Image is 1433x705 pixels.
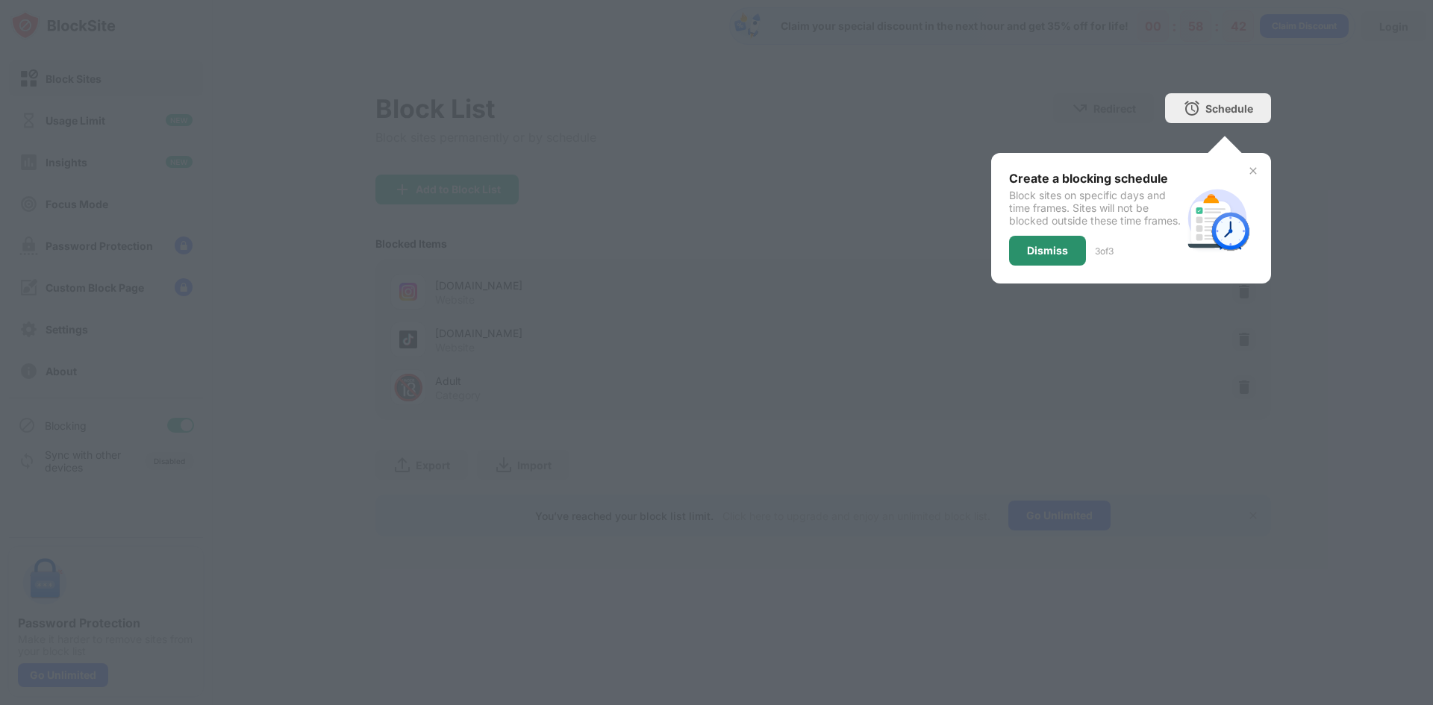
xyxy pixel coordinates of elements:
[1009,171,1181,186] div: Create a blocking schedule
[1247,165,1259,177] img: x-button.svg
[1009,189,1181,227] div: Block sites on specific days and time frames. Sites will not be blocked outside these time frames.
[1181,183,1253,254] img: schedule.svg
[1027,245,1068,257] div: Dismiss
[1095,245,1114,257] div: 3 of 3
[1205,102,1253,115] div: Schedule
